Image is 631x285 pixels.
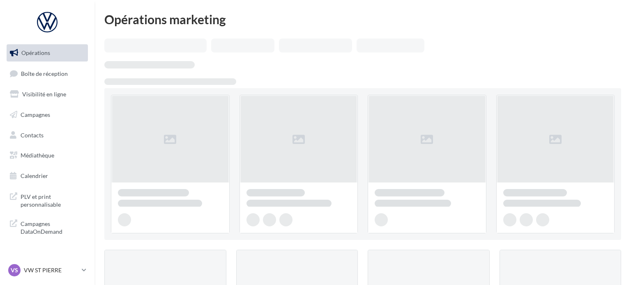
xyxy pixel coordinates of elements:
[24,266,78,274] p: VW ST PIERRE
[22,91,66,98] span: Visibilité en ligne
[11,266,18,274] span: VS
[5,106,90,123] a: Campagnes
[5,86,90,103] a: Visibilité en ligne
[5,188,90,212] a: PLV et print personnalisable
[5,65,90,82] a: Boîte de réception
[5,147,90,164] a: Médiathèque
[21,152,54,159] span: Médiathèque
[5,215,90,239] a: Campagnes DataOnDemand
[7,262,88,278] a: VS VW ST PIERRE
[21,191,85,209] span: PLV et print personnalisable
[21,131,44,138] span: Contacts
[104,13,621,25] div: Opérations marketing
[21,70,68,77] span: Boîte de réception
[5,44,90,62] a: Opérations
[21,172,48,179] span: Calendrier
[5,127,90,144] a: Contacts
[21,49,50,56] span: Opérations
[5,167,90,185] a: Calendrier
[21,111,50,118] span: Campagnes
[21,218,85,236] span: Campagnes DataOnDemand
